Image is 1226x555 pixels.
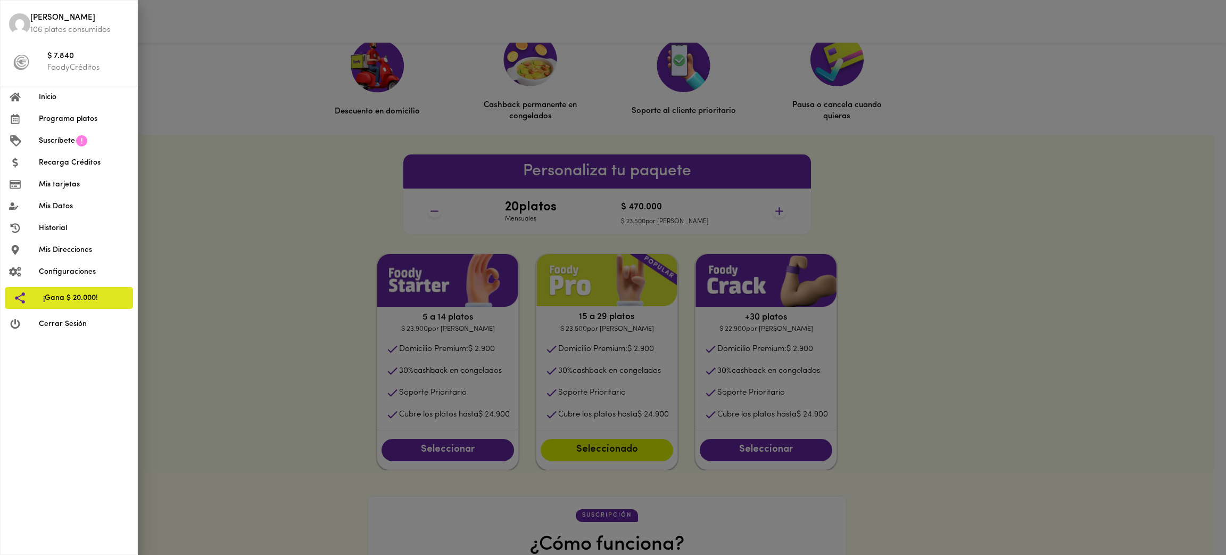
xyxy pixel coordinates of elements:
[39,92,129,103] span: Inicio
[30,25,129,36] p: 106 platos consumidos
[30,12,129,25] span: [PERSON_NAME]
[39,266,129,277] span: Configuraciones
[39,319,129,330] span: Cerrar Sesión
[39,223,129,234] span: Historial
[47,62,129,74] p: FoodyCréditos
[1164,493,1215,544] iframe: Messagebird Livechat Widget
[13,54,29,70] img: foody-creditos-black.png
[39,244,129,256] span: Mis Direcciones
[39,135,75,146] span: Suscríbete
[47,51,129,63] span: $ 7.840
[39,201,129,212] span: Mis Datos
[39,179,129,190] span: Mis tarjetas
[43,292,125,304] span: ¡Gana $ 20.000!
[39,113,129,125] span: Programa platos
[39,157,129,168] span: Recarga Créditos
